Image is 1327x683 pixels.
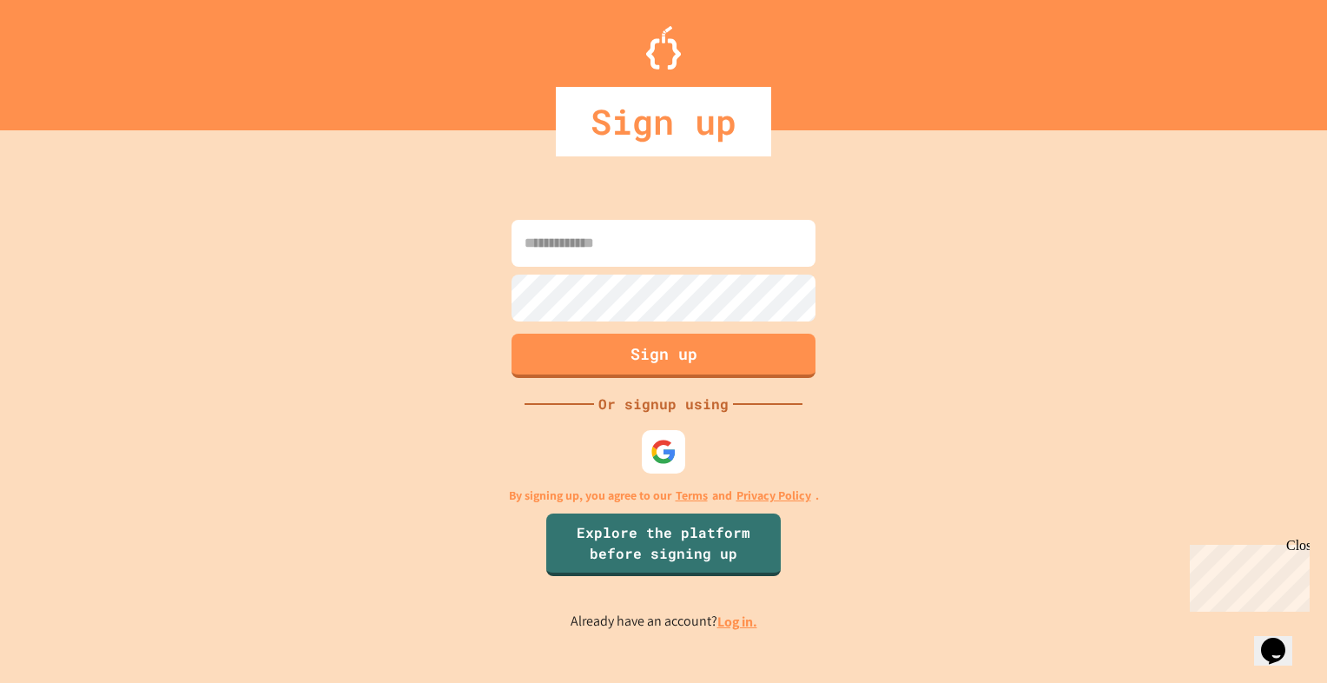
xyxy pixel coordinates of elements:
[7,7,120,110] div: Chat with us now!Close
[676,487,708,505] a: Terms
[646,26,681,70] img: Logo.svg
[736,487,811,505] a: Privacy Policy
[571,611,757,633] p: Already have an account?
[594,394,733,414] div: Or signup using
[509,487,819,505] p: By signing up, you agree to our and .
[556,87,771,156] div: Sign up
[512,334,815,378] button: Sign up
[546,514,781,576] a: Explore the platform before signing up
[650,439,677,465] img: google-icon.svg
[1254,613,1310,666] iframe: chat widget
[717,613,757,631] a: Log in.
[1183,538,1310,612] iframe: chat widget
